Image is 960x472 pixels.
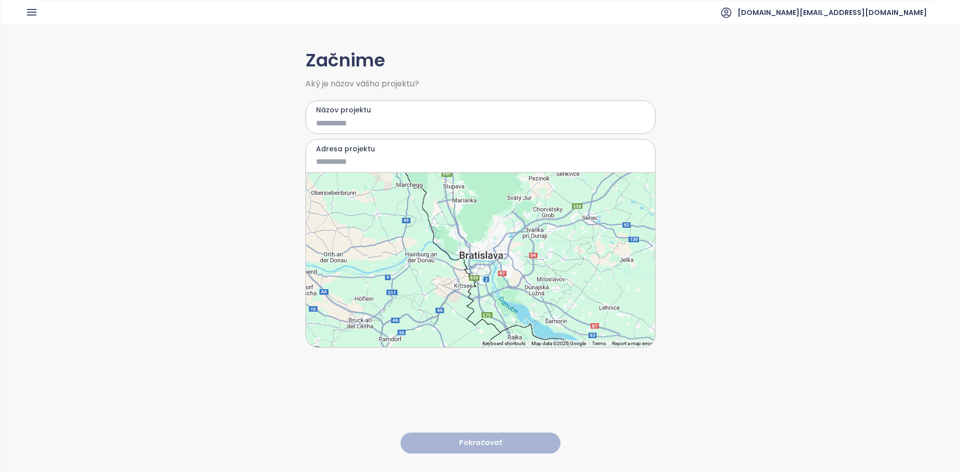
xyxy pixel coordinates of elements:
[612,341,652,346] a: Report a map error
[305,80,655,88] span: Aký je názov vášho projektu?
[308,334,341,347] a: Open this area in Google Maps (opens a new window)
[482,340,525,347] button: Keyboard shortcuts
[737,0,927,24] span: [DOMAIN_NAME][EMAIL_ADDRESS][DOMAIN_NAME]
[316,104,645,115] label: Názov projektu
[308,334,341,347] img: Google
[305,46,655,75] h1: Začnime
[400,433,560,454] button: Pokračovať
[316,143,645,154] label: Adresa projektu
[531,341,586,346] span: Map data ©2025 Google
[592,341,606,346] a: Terms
